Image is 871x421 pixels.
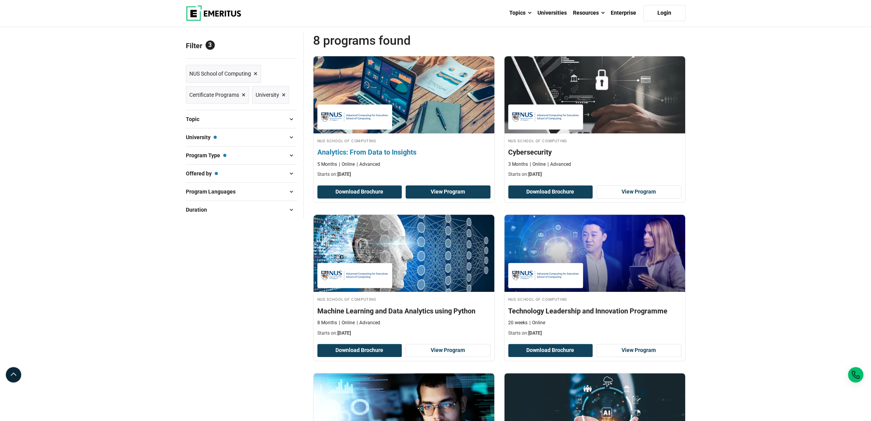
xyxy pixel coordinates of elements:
[596,344,681,357] a: View Program
[317,185,402,199] button: Download Brochure
[596,185,681,199] a: View Program
[504,56,685,182] a: Cybersecurity Course by NUS School of Computing - September 30, 2025 NUS School of Computing NUS ...
[317,161,337,168] p: 5 Months
[504,56,685,133] img: Cybersecurity | Online Cybersecurity Course
[528,330,542,336] span: [DATE]
[508,296,681,302] h4: NUS School of Computing
[337,330,351,336] span: [DATE]
[643,5,686,21] a: Login
[186,187,242,196] span: Program Languages
[508,306,681,316] h4: Technology Leadership and Innovation Programme
[317,137,490,144] h4: NUS School of Computing
[528,172,542,177] span: [DATE]
[508,137,681,144] h4: NUS School of Computing
[508,344,593,357] button: Download Brochure
[512,267,579,284] img: NUS School of Computing
[357,161,380,168] p: Advanced
[321,267,388,284] img: NUS School of Computing
[317,171,490,178] p: Starts on:
[317,306,490,316] h4: Machine Learning and Data Analytics using Python
[242,89,246,101] span: ×
[313,215,494,340] a: AI and Machine Learning Course by NUS School of Computing - September 30, 2025 NUS School of Comp...
[252,86,289,104] a: University ×
[317,296,490,302] h4: NUS School of Computing
[321,108,388,126] img: NUS School of Computing
[337,172,351,177] span: [DATE]
[508,320,527,326] p: 20 weeks
[317,330,490,337] p: Starts on:
[186,151,226,160] span: Program Type
[189,91,239,99] span: Certificate Programs
[317,320,337,326] p: 8 Months
[529,320,545,326] p: Online
[508,171,681,178] p: Starts on:
[186,65,261,83] a: NUS School of Computing ×
[186,186,297,197] button: Program Languages
[186,169,218,178] span: Offered by
[508,185,593,199] button: Download Brochure
[186,133,217,141] span: University
[186,168,297,179] button: Offered by
[186,33,297,58] p: Filter
[186,115,206,123] span: Topic
[313,56,494,182] a: Business Analytics Course by NUS School of Computing - September 30, 2025 NUS School of Computing...
[339,161,355,168] p: Online
[304,52,503,137] img: Analytics: From Data to Insights | Online Business Analytics Course
[206,40,215,50] span: 3
[339,320,355,326] p: Online
[189,69,251,78] span: NUS School of Computing
[317,147,490,157] h4: Analytics: From Data to Insights
[530,161,546,168] p: Online
[313,33,499,48] span: 8 Programs found
[186,150,297,161] button: Program Type
[254,68,258,79] span: ×
[186,205,213,214] span: Duration
[508,161,528,168] p: 3 Months
[357,320,380,326] p: Advanced
[504,215,685,292] img: Technology Leadership and Innovation Programme | Online Leadership Course
[186,113,297,125] button: Topic
[508,147,681,157] h4: Cybersecurity
[282,89,286,101] span: ×
[406,185,490,199] a: View Program
[548,161,571,168] p: Advanced
[406,344,490,357] a: View Program
[313,215,494,292] img: Machine Learning and Data Analytics using Python | Online AI and Machine Learning Course
[504,215,685,340] a: Leadership Course by NUS School of Computing - September 30, 2025 NUS School of Computing NUS Sch...
[508,330,681,337] p: Starts on:
[256,91,279,99] span: University
[186,131,297,143] button: University
[317,344,402,357] button: Download Brochure
[186,204,297,216] button: Duration
[186,86,249,104] a: Certificate Programs ×
[512,108,579,126] img: NUS School of Computing
[273,42,297,52] a: Reset all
